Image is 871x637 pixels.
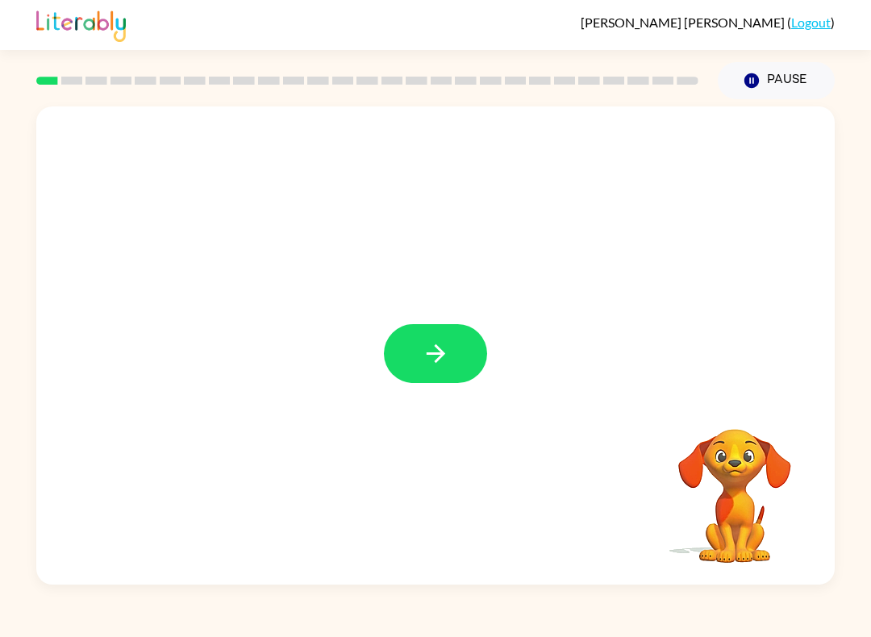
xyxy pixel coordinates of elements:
[36,6,126,42] img: Literably
[581,15,787,30] span: [PERSON_NAME] [PERSON_NAME]
[581,15,835,30] div: ( )
[718,62,835,99] button: Pause
[654,404,815,565] video: Your browser must support playing .mp4 files to use Literably. Please try using another browser.
[791,15,831,30] a: Logout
